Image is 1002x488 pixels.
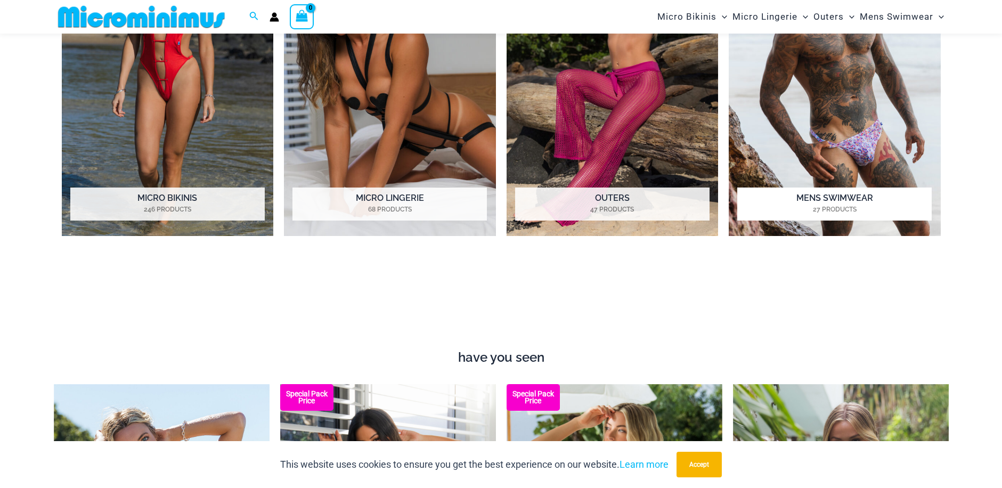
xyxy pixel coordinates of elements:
[290,4,314,29] a: View Shopping Cart, empty
[292,205,487,214] mark: 68 Products
[811,3,857,30] a: OutersMenu ToggleMenu Toggle
[860,3,933,30] span: Mens Swimwear
[737,205,932,214] mark: 27 Products
[620,459,669,470] a: Learn more
[813,3,844,30] span: Outers
[730,3,811,30] a: Micro LingerieMenu ToggleMenu Toggle
[933,3,944,30] span: Menu Toggle
[655,3,730,30] a: Micro BikinisMenu ToggleMenu Toggle
[54,350,949,365] h4: have you seen
[653,2,949,32] nav: Site Navigation
[797,3,808,30] span: Menu Toggle
[54,5,229,29] img: MM SHOP LOGO FLAT
[677,452,722,477] button: Accept
[737,188,932,221] h2: Mens Swimwear
[716,3,727,30] span: Menu Toggle
[280,391,333,404] b: Special Pack Price
[62,264,941,344] iframe: TrustedSite Certified
[515,205,710,214] mark: 47 Products
[732,3,797,30] span: Micro Lingerie
[657,3,716,30] span: Micro Bikinis
[70,188,265,221] h2: Micro Bikinis
[857,3,947,30] a: Mens SwimwearMenu ToggleMenu Toggle
[292,188,487,221] h2: Micro Lingerie
[70,205,265,214] mark: 246 Products
[280,457,669,473] p: This website uses cookies to ensure you get the best experience on our website.
[515,188,710,221] h2: Outers
[249,10,259,23] a: Search icon link
[844,3,854,30] span: Menu Toggle
[270,12,279,22] a: Account icon link
[507,391,560,404] b: Special Pack Price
